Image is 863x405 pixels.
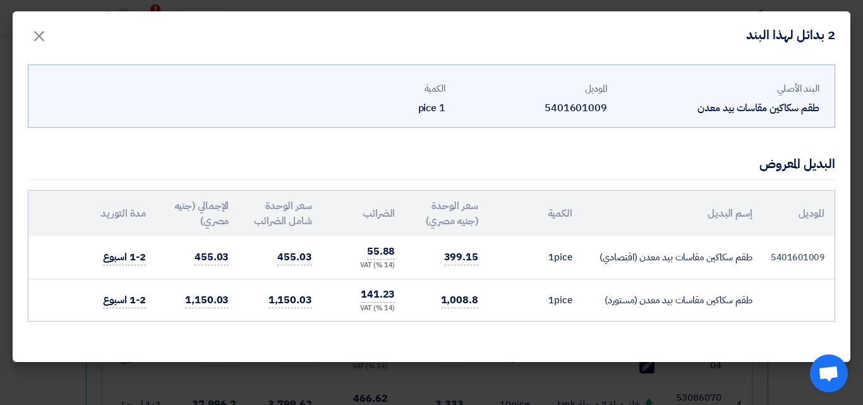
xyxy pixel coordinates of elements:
span: 1,150.03 [185,293,229,308]
th: الموديل [763,191,835,236]
div: 1 pice [294,100,445,116]
td: pice [488,236,582,279]
th: الكمية [488,191,582,236]
th: مدة التوريد [84,191,156,236]
div: البديل المعروض [759,154,835,173]
span: 455.03 [195,250,229,265]
button: Close [21,20,57,45]
td: 5401601009 [763,236,835,279]
th: الضرائب [322,191,406,236]
td: طقم سكاكين مقاسات بيد معدن (اقتصادي) [582,236,763,279]
div: الموديل [456,82,607,96]
span: 1 [548,250,554,264]
span: 1,150.03 [269,293,312,308]
div: (14 %) VAT [332,260,395,271]
div: الكمية [294,82,445,96]
span: 399.15 [444,250,478,265]
td: pice [488,279,582,321]
span: 1-2 اسبوع [103,293,146,308]
th: سعر الوحدة شامل الضرائب [239,191,322,236]
td: طقم سكاكين مقاسات بيد معدن (مستورد) [582,279,763,321]
th: إسم البديل [582,191,763,236]
div: Open chat [810,354,848,392]
div: 5401601009 [456,100,607,116]
div: البند الأصلي [617,82,819,96]
div: (14 %) VAT [332,303,395,314]
span: 1-2 اسبوع [103,250,146,265]
span: 1,008.8 [441,293,478,308]
span: 455.03 [277,250,311,265]
h4: 2 بدائل لهذا البند [746,27,835,43]
th: الإجمالي (جنيه مصري) [156,191,239,236]
span: 1 [548,293,554,307]
th: سعر الوحدة (جنيه مصري) [405,191,488,236]
span: × [32,16,47,54]
span: 141.23 [361,287,395,303]
div: طقم سكاكين مقاسات بيد معدن [617,100,819,116]
span: 55.88 [367,244,395,260]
